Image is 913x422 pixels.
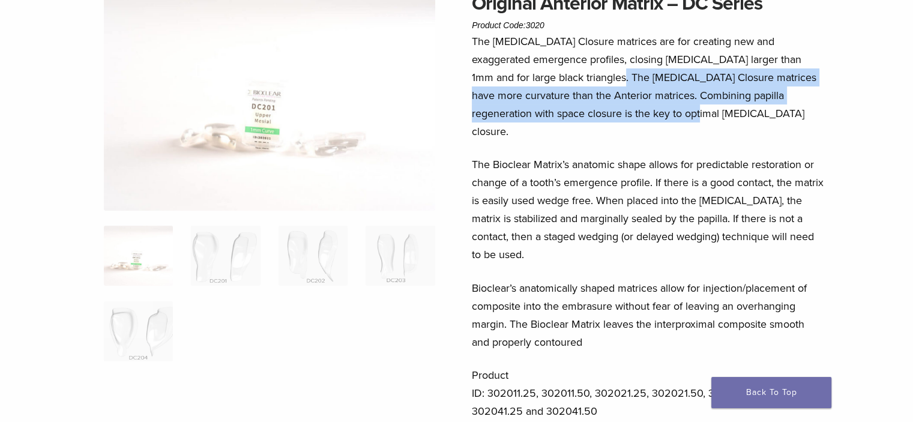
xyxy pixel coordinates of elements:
[472,366,825,420] p: Product ID: 302011.25, 302011.50, 302021.25, 302021.50, 302031.25, 302031.50, 302041.25 and 30204...
[472,32,825,140] p: The [MEDICAL_DATA] Closure matrices are for creating new and exaggerated emergence profiles, clos...
[472,279,825,351] p: Bioclear’s anatomically shaped matrices allow for injection/placement of composite into the embra...
[711,377,831,408] a: Back To Top
[279,226,348,286] img: Original Anterior Matrix - DC Series - Image 3
[526,20,544,30] span: 3020
[104,226,173,286] img: Anterior-Original-DC-Series-Matrices-324x324.jpg
[104,301,173,361] img: Original Anterior Matrix - DC Series - Image 5
[366,226,435,286] img: Original Anterior Matrix - DC Series - Image 4
[472,20,544,30] span: Product Code:
[191,226,260,286] img: Original Anterior Matrix - DC Series - Image 2
[472,155,825,264] p: The Bioclear Matrix’s anatomic shape allows for predictable restoration or change of a tooth’s em...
